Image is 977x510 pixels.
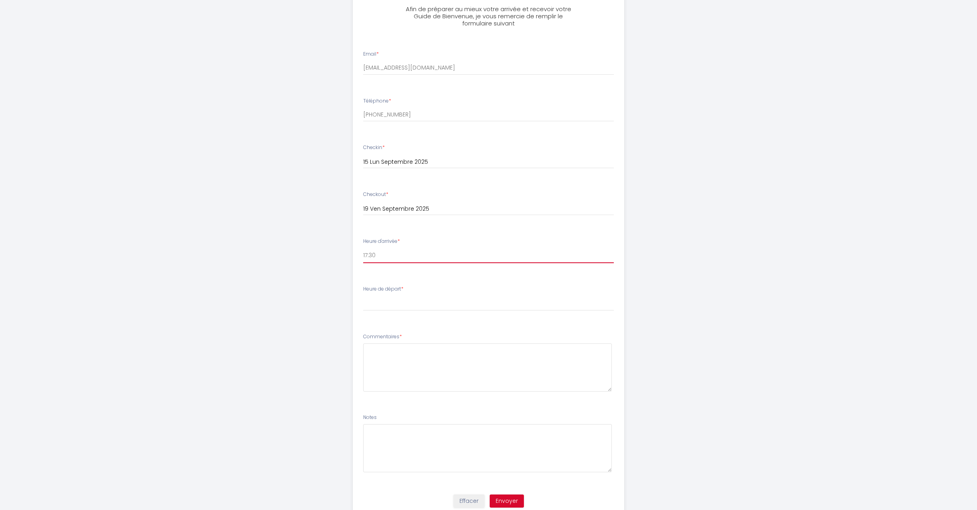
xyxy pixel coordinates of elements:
label: Commentaires [363,333,402,341]
h3: Afin de préparer au mieux votre arrivée et recevoir votre Guide de Bienvenue, je vous remercie de... [400,6,577,27]
button: Effacer [453,494,485,508]
label: Checkin [363,144,385,151]
label: Heure de départ [363,285,403,293]
label: Heure d'arrivée [363,238,400,245]
label: Notes [363,414,377,421]
button: Envoyer [490,494,524,508]
label: Téléphone [363,97,391,105]
label: Email [363,50,379,58]
label: Checkout [363,191,388,198]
